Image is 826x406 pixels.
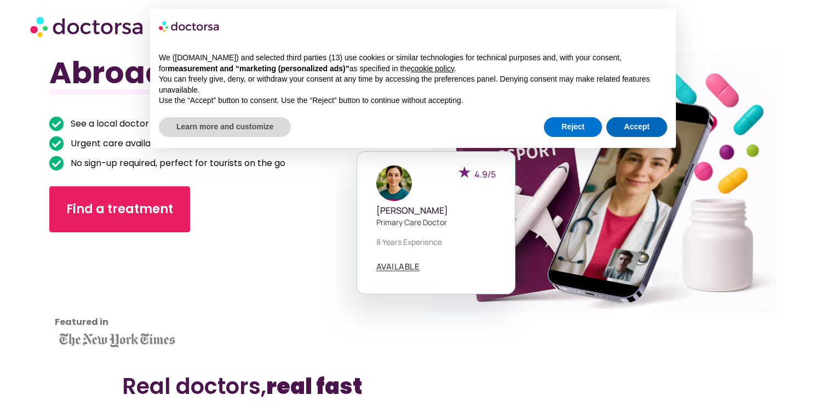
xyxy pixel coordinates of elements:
[49,186,190,232] a: Find a treatment
[159,74,667,95] p: You can freely give, deny, or withdraw your consent at any time by accessing the preferences pane...
[266,371,362,402] b: real fast
[168,64,349,73] strong: measurement and “marketing (personalized ads)”
[66,201,173,218] span: Find a treatment
[68,156,285,171] span: No sign-up required, perfect for tourists on the go
[68,116,223,131] span: See a local doctor online in minutes
[159,53,667,74] p: We ([DOMAIN_NAME]) and selected third parties (13) use cookies or similar technologies for techni...
[376,236,496,248] p: 8 years experience
[159,95,667,106] p: Use the “Accept” button to consent. Use the “Reject” button to continue without accepting.
[376,262,420,271] a: AVAILABLE
[411,64,454,73] a: cookie policy
[544,117,602,137] button: Reject
[159,18,220,35] img: logo
[606,117,667,137] button: Accept
[474,168,496,180] span: 4.9/5
[55,249,153,331] iframe: Customer reviews powered by Trustpilot
[376,216,496,228] p: Primary care doctor
[55,316,108,328] strong: Featured in
[159,117,291,137] button: Learn more and customize
[68,136,187,151] span: Urgent care available 24/7
[376,205,496,216] h5: [PERSON_NAME]
[122,373,704,399] h2: Real doctors,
